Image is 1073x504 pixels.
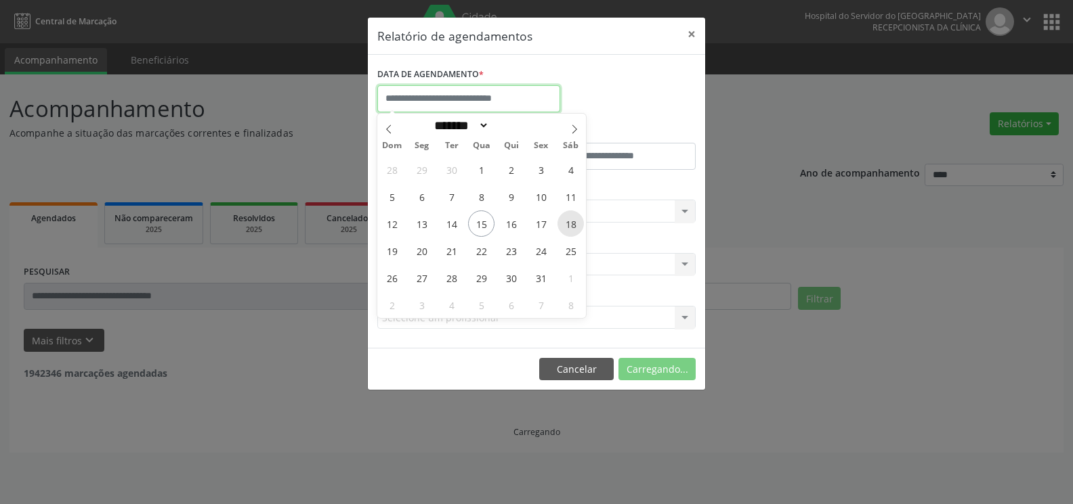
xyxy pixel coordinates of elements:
span: Outubro 21, 2025 [438,237,465,264]
span: Setembro 28, 2025 [379,156,405,183]
span: Outubro 20, 2025 [408,237,435,264]
span: Qui [497,141,526,150]
span: Outubro 29, 2025 [468,265,495,291]
span: Outubro 25, 2025 [557,237,584,264]
span: Sex [526,141,556,150]
input: Year [489,118,534,133]
span: Outubro 14, 2025 [438,210,465,237]
span: Novembro 8, 2025 [557,292,584,318]
span: Novembro 7, 2025 [528,292,554,318]
label: ATÉ [540,122,696,143]
span: Outubro 26, 2025 [379,265,405,291]
span: Dom [377,141,407,150]
span: Outubro 7, 2025 [438,183,465,210]
span: Outubro 1, 2025 [468,156,495,183]
span: Seg [407,141,437,150]
button: Close [678,18,705,51]
span: Ter [437,141,467,150]
span: Novembro 3, 2025 [408,292,435,318]
span: Outubro 19, 2025 [379,237,405,264]
label: DATA DE AGENDAMENTO [377,64,484,85]
span: Outubro 17, 2025 [528,210,554,237]
h5: Relatório de agendamentos [377,27,532,45]
span: Outubro 30, 2025 [498,265,524,291]
span: Setembro 30, 2025 [438,156,465,183]
select: Month [429,118,489,133]
span: Outubro 28, 2025 [438,265,465,291]
span: Outubro 16, 2025 [498,210,524,237]
button: Carregando... [618,358,696,381]
span: Novembro 5, 2025 [468,292,495,318]
span: Outubro 12, 2025 [379,210,405,237]
span: Outubro 11, 2025 [557,183,584,210]
span: Setembro 29, 2025 [408,156,435,183]
span: Outubro 13, 2025 [408,210,435,237]
span: Outubro 8, 2025 [468,183,495,210]
span: Outubro 15, 2025 [468,210,495,237]
span: Outubro 31, 2025 [528,265,554,291]
span: Outubro 5, 2025 [379,183,405,210]
span: Outubro 3, 2025 [528,156,554,183]
span: Sáb [556,141,586,150]
span: Outubro 4, 2025 [557,156,584,183]
span: Novembro 6, 2025 [498,292,524,318]
span: Novembro 2, 2025 [379,292,405,318]
span: Outubro 23, 2025 [498,237,524,264]
span: Outubro 18, 2025 [557,210,584,237]
span: Outubro 10, 2025 [528,183,554,210]
span: Outubro 27, 2025 [408,265,435,291]
span: Outubro 2, 2025 [498,156,524,183]
span: Qua [467,141,497,150]
span: Outubro 22, 2025 [468,237,495,264]
span: Outubro 9, 2025 [498,183,524,210]
button: Cancelar [539,358,614,381]
span: Novembro 4, 2025 [438,292,465,318]
span: Novembro 1, 2025 [557,265,584,291]
span: Outubro 24, 2025 [528,237,554,264]
span: Outubro 6, 2025 [408,183,435,210]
